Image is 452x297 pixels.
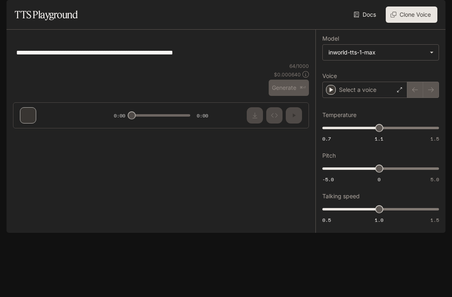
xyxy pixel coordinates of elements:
[386,7,437,23] button: Clone Voice
[430,176,439,183] span: 5.0
[289,63,309,69] p: 64 / 1000
[323,45,439,60] div: inworld-tts-1-max
[430,135,439,142] span: 1.5
[322,153,336,158] p: Pitch
[6,4,21,19] button: open drawer
[322,176,334,183] span: -5.0
[322,73,337,79] p: Voice
[430,217,439,223] span: 1.5
[322,36,339,41] p: Model
[328,48,426,56] div: inworld-tts-1-max
[375,135,383,142] span: 1.1
[378,176,380,183] span: 0
[274,71,301,78] p: $ 0.000640
[15,7,78,23] h1: TTS Playground
[375,217,383,223] span: 1.0
[322,193,360,199] p: Talking speed
[352,7,379,23] a: Docs
[322,135,331,142] span: 0.7
[339,86,376,94] p: Select a voice
[322,217,331,223] span: 0.5
[322,112,356,118] p: Temperature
